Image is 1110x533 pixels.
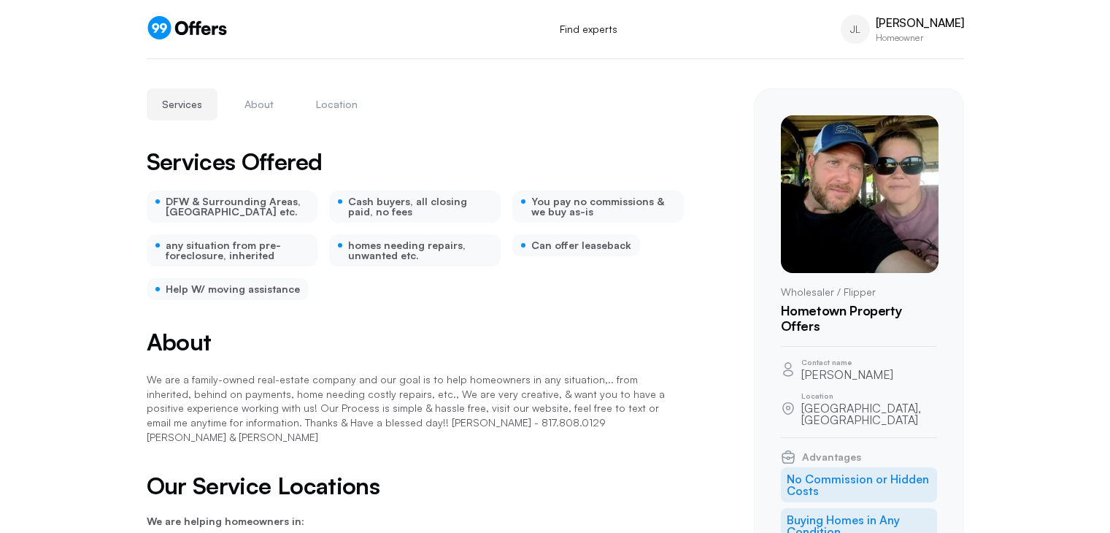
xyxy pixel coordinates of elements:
li: No Commission or Hidden Costs [781,467,937,502]
p: Location [801,392,937,399]
span: JL [850,22,860,37]
p: Wholesaler / Flipper [781,285,937,299]
h2: About [147,329,684,355]
h2: Our Service Locations [147,473,684,499]
div: Can offer leaseback [512,234,640,256]
span: Advantages [802,452,861,462]
h2: Services Offered [147,150,323,173]
p: We are helping homeowners in: [147,516,684,526]
div: Help W/ moving assistance [147,278,309,300]
div: You pay no commissions & we buy as-is [512,191,684,223]
p: Homeowner [876,34,964,42]
img: Kris Kelley [781,115,939,273]
a: Find experts [544,13,633,45]
button: Services [147,88,217,120]
div: Cash buyers, all closing paid, no fees [329,191,501,223]
h1: Hometown Property Offers [781,303,937,334]
p: [PERSON_NAME] [876,16,964,30]
button: Location [301,88,373,120]
div: any situation from pre-foreclosure, inherited [147,234,318,266]
p: [GEOGRAPHIC_DATA], [GEOGRAPHIC_DATA] [801,402,937,426]
div: DFW & Surrounding Areas, [GEOGRAPHIC_DATA] etc. [147,191,318,223]
button: About [229,88,289,120]
p: [PERSON_NAME] [801,369,893,380]
p: We are a family-owned real-estate company and our goal is to help homeowners in any situation,.. ... [147,372,684,444]
p: Contact name [801,358,893,366]
div: homes needing repairs, unwanted etc. [329,234,501,266]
